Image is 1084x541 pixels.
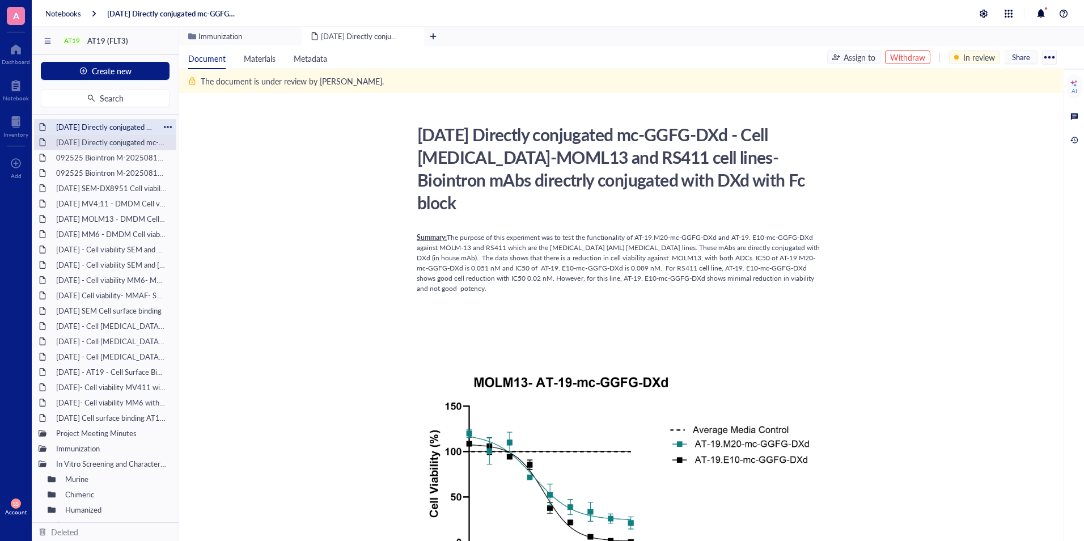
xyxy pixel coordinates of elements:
div: [DATE] - Cell [MEDICAL_DATA]- MOLM-13 (AML cell line) [51,333,172,349]
div: Chimeric [60,487,172,502]
span: SS [13,501,18,507]
div: Project Meeting Minutes [51,425,172,441]
div: [DATE] - Cell viability SEM and [GEOGRAPHIC_DATA]; 411- DMDM [51,257,172,273]
a: Dashboard [2,40,30,65]
span: The purpose of this experiment was to test the functionality of AT-19.M20-mc-GGFG-DXd and AT-19. ... [417,233,822,293]
div: [DATE] MM6 - DMDM Cell viability [51,226,172,242]
div: 092525 Biointron M-202508133026 [51,150,172,166]
div: [DATE] MV4;11 - DMDM Cell viability [51,196,172,212]
div: Assign to [844,51,875,64]
div: [DATE] - Cell viability SEM and RS; 411- DMDM with Fc block (needs to be completed) [51,242,172,257]
div: AT19 [64,37,80,45]
button: Create new [41,62,170,80]
a: [DATE] Directly conjugated mc-GGFG-DXd - Cell [MEDICAL_DATA]-MOML13 and RS411 cell lines- Biointr... [107,9,235,19]
div: Dashboard [2,58,30,65]
a: Notebooks [45,9,81,19]
div: Inventory [3,131,28,138]
div: Notebook [3,95,29,102]
span: AT19 (FLT3) [87,35,128,46]
button: Share [1005,50,1038,64]
div: [DATE] Cell surface binding AT19 on SEM, RS411 and MV411 cell line [51,410,172,426]
div: Murine [60,471,172,487]
div: Add [11,172,22,179]
div: [DATE]- Cell viability MM6 with and without IgG Blocking - DX8951 [51,395,172,411]
div: Deleted [51,526,78,538]
div: [DATE] SEM-DX8951 Cell viability [51,180,172,196]
span: Document [188,53,226,64]
span: Create new [92,66,132,75]
div: [DATE] - AT19 - Cell Surface Binding assay on hFLT3 Transfected [MEDICAL_DATA] Cells (24 hours) [51,364,172,380]
div: Withdraw [890,51,925,64]
div: Immunization [51,441,172,457]
span: Search [100,94,124,103]
div: Binding Assays [69,517,172,533]
div: [DATE] MOLM13 - DMDM Cell viability [51,211,172,227]
div: AI [1072,87,1077,94]
div: Humanized [60,502,172,518]
div: [DATE] - Cell viability MM6- MMAF [51,272,172,288]
span: Summary: [417,233,447,242]
div: [DATE] Cell viability- MMAF- SEM and MV4,11 [51,288,172,303]
a: Inventory [3,113,28,138]
span: Share [1012,52,1030,62]
div: [DATE]- Cell viability MV411 with and without IgG Blocking - DX8951 [51,379,172,395]
button: Search [41,89,170,107]
div: [DATE] Directly conjugated mc-GGFG-DXd - Cell [MEDICAL_DATA]-MOML13 and RS411 cell lines- Biointr... [51,134,172,150]
span: Metadata [294,53,327,64]
div: 092525 Biointron M-202508132759 [51,165,172,181]
span: Materials [244,53,276,64]
div: [DATE] - Cell [MEDICAL_DATA]- MV4,11 (AML cell line) [51,349,172,365]
a: Notebook [3,77,29,102]
div: In review [963,51,995,64]
div: [DATE] - Cell [MEDICAL_DATA]- MOLM-13 (AML cell line) [51,318,172,334]
div: The document is under review by [PERSON_NAME]. [201,75,384,87]
div: [DATE] SEM Cell surface binding [51,303,172,319]
div: In Vitro Screening and Characterization [51,456,172,472]
div: [DATE] Directly conjugated mc-GGFG-DXd - Cell [MEDICAL_DATA]-MOML13 and RS411 cell lines- Biointr... [412,120,816,217]
span: A [13,9,19,23]
div: [DATE] Directly conjugated mc-GGFG-DXD MV4;11 - SEM and MM6 cell lines- Biointron mAbs directrly ... [51,119,159,135]
div: Account [5,509,27,515]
